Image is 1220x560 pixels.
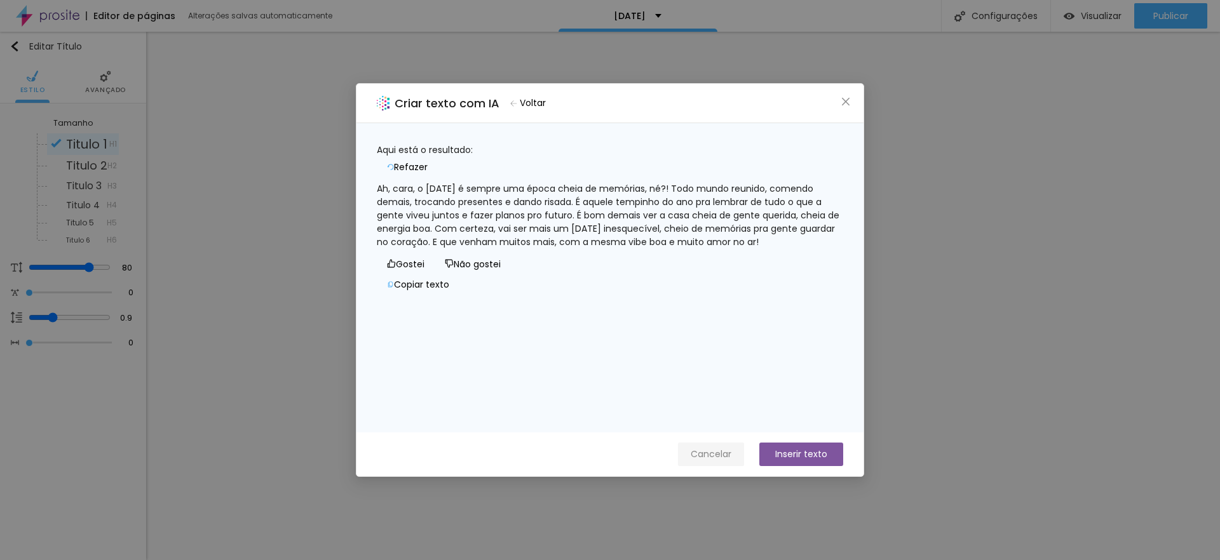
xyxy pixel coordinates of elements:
[387,259,396,268] span: like
[377,182,843,249] div: Ah, cara, o [DATE] é sempre uma época cheia de memórias, né?! Todo mundo reunido, comendo demais,...
[691,448,731,461] span: Cancelar
[445,259,454,268] span: dislike
[839,95,853,109] button: Close
[377,157,438,177] button: Refazer
[377,254,435,274] button: Gostei
[678,443,744,466] button: Cancelar
[377,274,459,295] button: Copiar texto
[395,95,499,112] h2: Criar texto com IA
[505,94,552,112] button: Voltar
[394,161,428,174] span: Refazer
[435,254,511,274] button: Não gostei
[377,143,843,157] div: Aqui está o resultado:
[841,97,851,107] span: close
[759,443,843,466] button: Inserir texto
[520,97,546,110] span: Voltar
